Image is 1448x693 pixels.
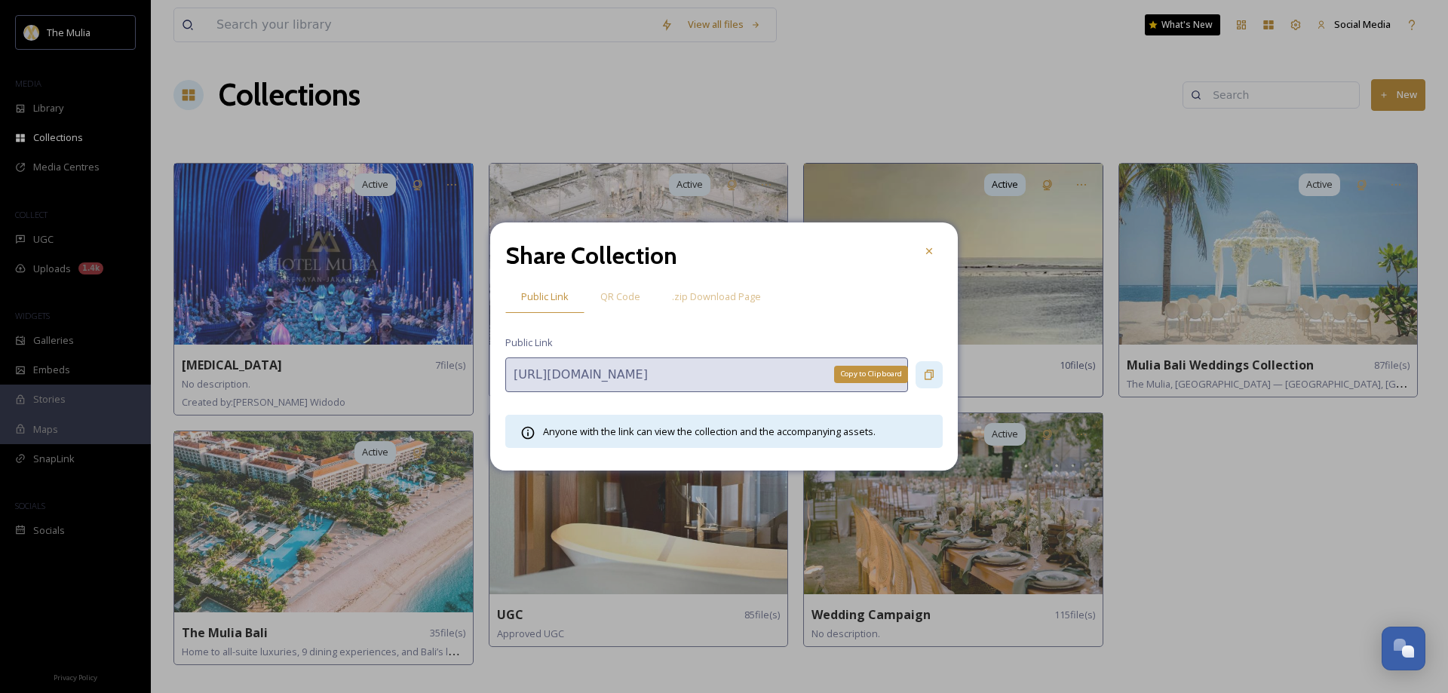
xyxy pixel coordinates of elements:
button: Open Chat [1382,627,1425,670]
span: Public Link [521,290,569,304]
span: .zip Download Page [672,290,761,304]
span: QR Code [600,290,640,304]
span: Anyone with the link can view the collection and the accompanying assets. [543,425,876,438]
span: Public Link [505,336,553,350]
div: Copy to Clipboard [834,366,908,382]
h2: Share Collection [505,238,677,274]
